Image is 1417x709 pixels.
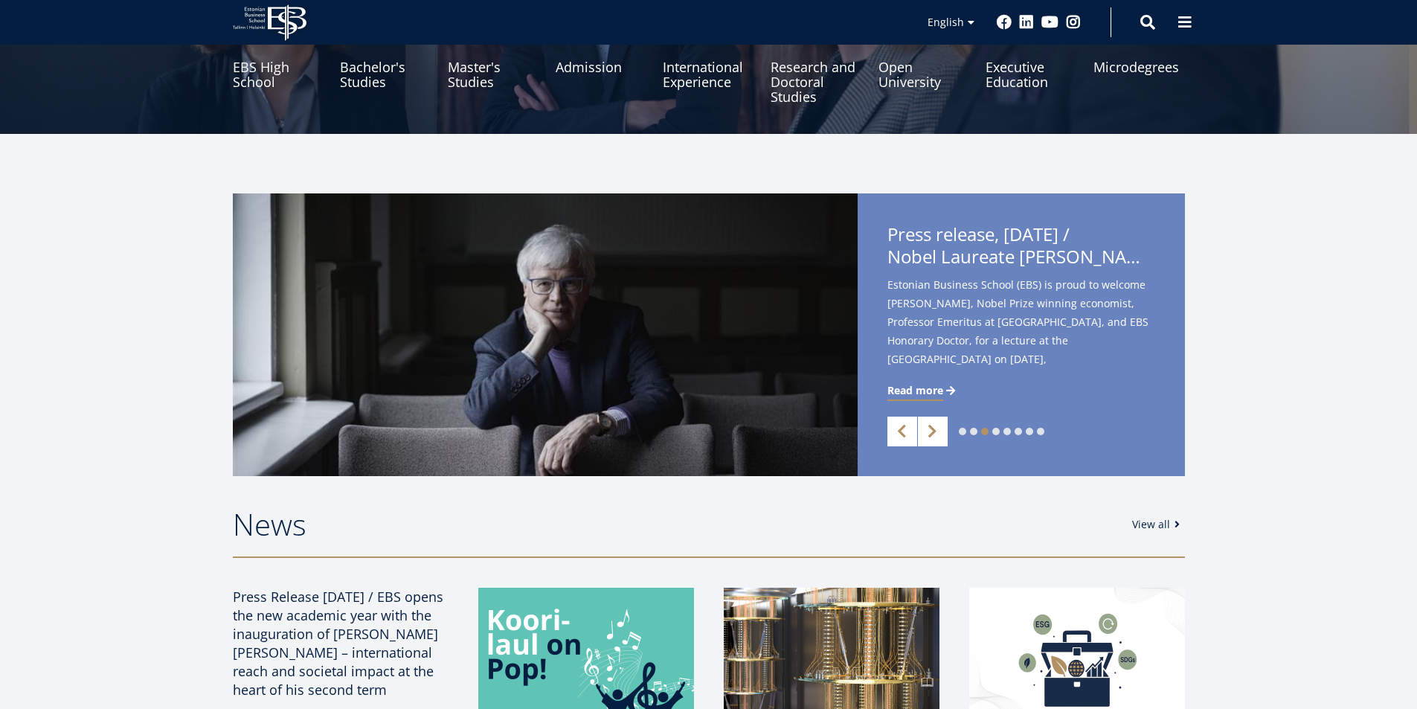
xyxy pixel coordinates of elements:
span: Estonian Business School (EBS) is proud to welcome [PERSON_NAME], Nobel Prize winning economist, ... [887,275,1155,392]
a: Master's Studies [448,30,539,104]
a: 8 [1037,428,1044,435]
h2: News [233,506,1117,543]
a: Executive Education [986,30,1077,104]
a: Read more [887,383,958,398]
a: Research and Doctoral Studies [771,30,862,104]
a: Facebook [997,15,1012,30]
a: International Experience [663,30,754,104]
a: Previous [887,417,917,446]
a: Admission [556,30,647,104]
span: Press release, [DATE] / [887,223,1155,272]
a: 1 [959,428,966,435]
span: Press Release [DATE] / EBS opens the new academic year with the inauguration of [PERSON_NAME] [PE... [233,588,443,699]
a: EBS High School [233,30,324,104]
a: 7 [1026,428,1033,435]
a: 6 [1015,428,1022,435]
a: 4 [992,428,1000,435]
span: Read more [887,383,943,398]
a: 3 [981,428,989,435]
a: Youtube [1041,15,1058,30]
a: Linkedin [1019,15,1034,30]
span: Nobel Laureate [PERSON_NAME] to Deliver Lecture at [GEOGRAPHIC_DATA] [887,246,1155,268]
a: 5 [1003,428,1011,435]
a: 2 [970,428,977,435]
img: a [233,193,858,476]
a: Microdegrees [1093,30,1185,104]
a: Bachelor's Studies [340,30,431,104]
a: Instagram [1066,15,1081,30]
a: View all [1132,517,1185,532]
a: Open University [878,30,970,104]
a: Next [918,417,948,446]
